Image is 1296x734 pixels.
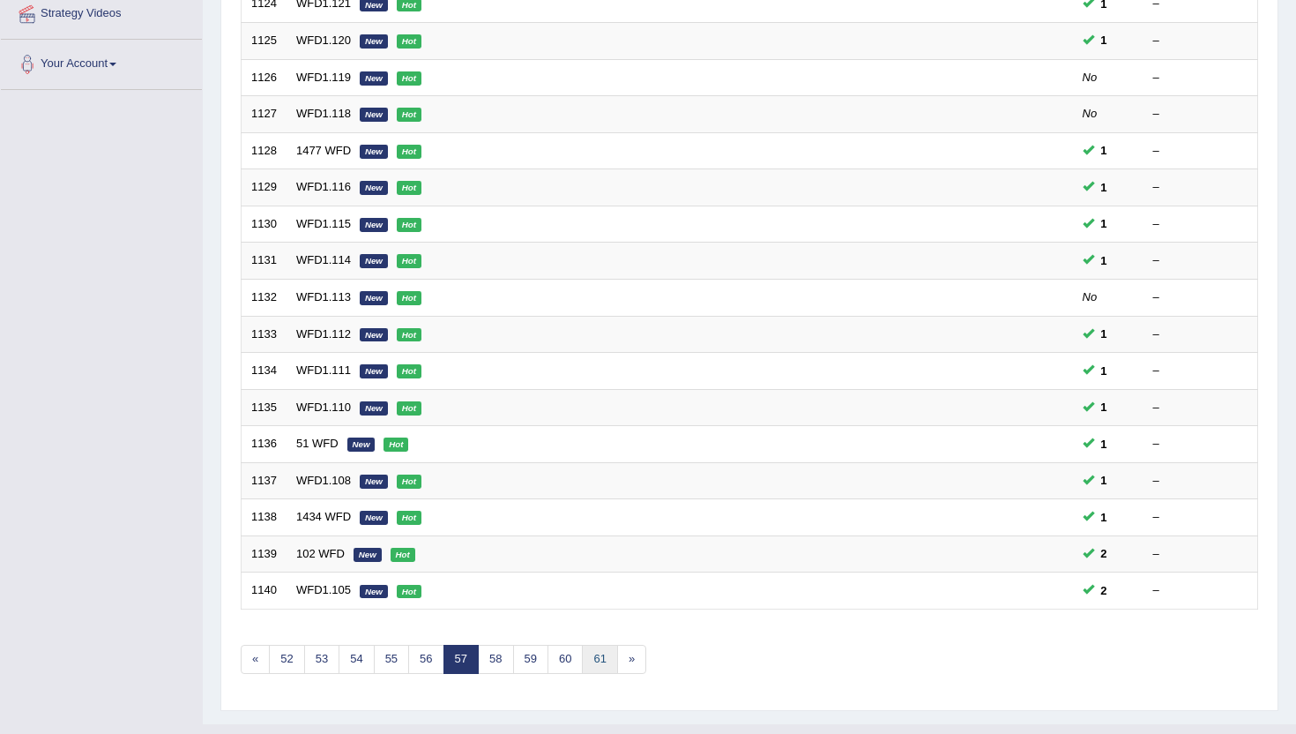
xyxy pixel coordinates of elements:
em: Hot [397,218,421,232]
div: – [1153,582,1248,599]
a: WFD1.119 [296,71,351,84]
a: WFD1.114 [296,253,351,266]
div: – [1153,143,1248,160]
a: WFD1.113 [296,290,351,303]
em: New [360,401,388,416]
td: 1137 [242,462,287,499]
a: WFD1.112 [296,327,351,341]
td: 1136 [242,426,287,463]
div: – [1153,436,1248,453]
span: You can still take this question [1094,214,1114,233]
span: You can still take this question [1094,31,1114,49]
em: New [360,328,388,342]
td: 1133 [242,316,287,353]
div: – [1153,473,1248,490]
a: 59 [513,645,548,674]
a: WFD1.108 [296,474,351,487]
em: No [1083,71,1098,84]
a: 52 [269,645,304,674]
em: Hot [397,145,421,159]
td: 1126 [242,59,287,96]
em: New [360,71,388,86]
div: – [1153,179,1248,196]
a: 51 WFD [296,437,339,450]
em: New [360,364,388,378]
em: Hot [397,108,421,122]
a: Your Account [1,40,202,84]
em: New [360,475,388,489]
em: Hot [397,181,421,195]
em: Hot [397,511,421,525]
td: 1138 [242,499,287,536]
div: – [1153,216,1248,233]
em: Hot [397,475,421,489]
div: – [1153,509,1248,526]
em: New [360,34,388,49]
em: Hot [397,254,421,268]
em: New [354,548,382,562]
td: 1135 [242,389,287,426]
em: New [360,181,388,195]
td: 1127 [242,96,287,133]
em: Hot [397,71,421,86]
span: You can still take this question [1094,581,1114,600]
span: You can still take this question [1094,251,1114,270]
em: No [1083,290,1098,303]
td: 1130 [242,206,287,243]
a: 54 [339,645,374,674]
div: – [1153,363,1248,379]
em: Hot [397,401,421,416]
em: New [347,438,376,452]
div: – [1153,546,1248,563]
td: 1131 [242,243,287,280]
a: 53 [304,645,339,674]
span: You can still take this question [1094,325,1114,343]
a: 61 [582,645,617,674]
em: Hot [397,364,421,378]
em: New [360,291,388,305]
div: – [1153,289,1248,306]
span: You can still take this question [1094,141,1114,160]
em: Hot [397,585,421,599]
a: 55 [374,645,409,674]
a: WFD1.111 [296,363,351,377]
span: You can still take this question [1094,471,1114,490]
td: 1139 [242,536,287,573]
td: 1128 [242,132,287,169]
em: Hot [397,34,421,49]
span: You can still take this question [1094,398,1114,416]
a: WFD1.120 [296,34,351,47]
a: WFD1.116 [296,180,351,193]
div: – [1153,33,1248,49]
div: – [1153,70,1248,86]
td: 1125 [242,23,287,60]
td: 1134 [242,353,287,390]
div: – [1153,326,1248,343]
em: New [360,145,388,159]
td: 1129 [242,169,287,206]
td: 1132 [242,279,287,316]
a: 56 [408,645,443,674]
em: New [360,585,388,599]
a: WFD1.118 [296,107,351,120]
td: 1140 [242,573,287,610]
em: Hot [384,438,408,452]
a: 1434 WFD [296,510,351,523]
em: Hot [397,291,421,305]
em: New [360,218,388,232]
div: – [1153,400,1248,416]
span: You can still take this question [1094,508,1114,527]
a: » [617,645,646,674]
a: 1477 WFD [296,144,351,157]
span: You can still take this question [1094,435,1114,453]
em: No [1083,107,1098,120]
a: WFD1.115 [296,217,351,230]
a: WFD1.110 [296,401,351,414]
a: 58 [478,645,513,674]
div: – [1153,252,1248,269]
a: 57 [443,645,479,674]
span: You can still take this question [1094,544,1114,563]
em: New [360,511,388,525]
em: New [360,108,388,122]
a: « [241,645,270,674]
